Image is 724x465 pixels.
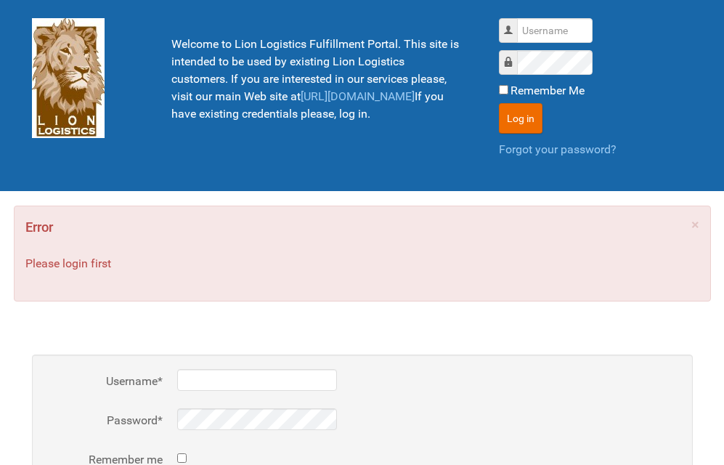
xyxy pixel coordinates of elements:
input: Username [517,18,593,43]
label: Username [46,373,163,390]
button: Log in [499,103,542,134]
a: Forgot your password? [499,142,617,156]
a: [URL][DOMAIN_NAME] [301,89,415,103]
p: Welcome to Lion Logistics Fulfillment Portal. This site is intended to be used by existing Lion L... [171,36,463,123]
h4: Error [25,217,699,238]
a: Lion Logistics [32,70,105,84]
img: Lion Logistics [32,18,105,138]
label: Remember Me [511,82,585,100]
p: Please login first [25,255,699,272]
a: × [691,217,699,232]
label: Password [46,412,163,429]
label: Password [513,54,514,55]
